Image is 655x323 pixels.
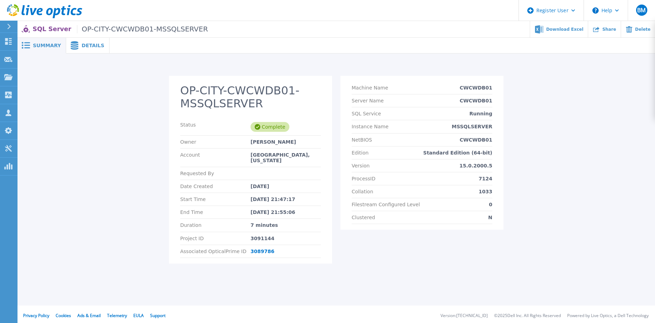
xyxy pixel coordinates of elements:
[479,176,492,181] p: 7124
[460,137,492,143] p: CWCWDB01
[180,152,251,163] p: Account
[352,85,388,91] p: Machine Name
[637,7,646,13] span: BM
[23,313,49,318] a: Privacy Policy
[180,171,251,176] p: Requested By
[602,27,616,31] span: Share
[180,122,251,132] p: Status
[56,313,71,318] a: Cookies
[352,176,375,181] p: ProcessID
[180,209,251,215] p: End Time
[180,184,251,189] p: Date Created
[352,124,388,129] p: Instance Name
[352,111,381,116] p: SQL Service
[459,163,492,168] p: 15.0.2000.5
[352,98,384,103] p: Server Name
[251,209,321,215] div: [DATE] 21:55:06
[352,163,369,168] p: Version
[251,152,321,163] div: [GEOGRAPHIC_DATA], [US_STATE]
[352,150,368,156] p: Edition
[180,84,321,110] h2: OP-CITY-CWCWDB01-MSSQLSERVER
[33,25,208,33] p: SQL Server
[150,313,165,318] a: Support
[488,215,492,220] p: N
[494,314,561,318] li: © 2025 Dell Inc. All Rights Reserved
[423,150,492,156] p: Standard Edition (64-bit)
[251,139,321,145] div: [PERSON_NAME]
[107,313,127,318] a: Telemetry
[180,222,251,228] p: Duration
[251,249,274,254] a: 3089786
[452,124,492,129] p: MSSQLSERVER
[546,27,583,31] span: Download Excel
[251,196,321,202] div: [DATE] 21:47:17
[251,122,289,132] div: Complete
[460,85,492,91] p: CWCWDB01
[441,314,488,318] li: Version: [TECHNICAL_ID]
[479,189,492,194] p: 1033
[82,43,104,48] span: Details
[635,27,650,31] span: Delete
[180,249,251,254] p: Associated OpticalPrime ID
[489,202,492,207] p: 0
[352,189,373,194] p: Collation
[251,184,321,189] div: [DATE]
[352,215,375,220] p: Clustered
[352,202,420,207] p: Filestream Configured Level
[77,313,101,318] a: Ads & Email
[460,98,492,103] p: CWCWDB01
[133,313,144,318] a: EULA
[251,236,321,241] div: 3091144
[180,196,251,202] p: Start Time
[567,314,649,318] li: Powered by Live Optics, a Dell Technology
[180,139,251,145] p: Owner
[352,137,372,143] p: NetBIOS
[180,236,251,241] p: Project ID
[470,111,492,116] p: Running
[251,222,321,228] div: 7 minutes
[33,43,61,48] span: Summary
[77,25,208,33] span: OP-CITY-CWCWDB01-MSSQLSERVER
